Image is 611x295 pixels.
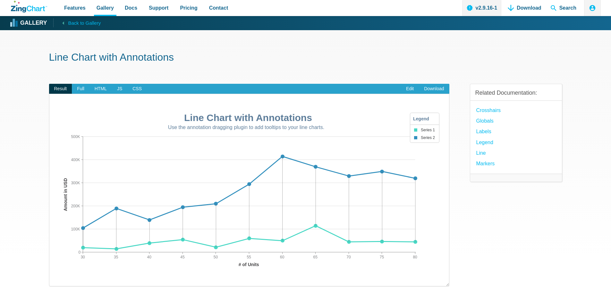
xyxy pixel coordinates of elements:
span: Back to Gallery [68,19,101,27]
a: Markers [476,159,495,168]
a: ZingChart Logo. Click to return to the homepage [11,1,47,13]
a: Gallery [11,18,47,28]
div: ​ [49,94,449,286]
a: Line [476,149,486,157]
strong: Gallery [20,20,47,26]
span: Gallery [97,4,114,12]
a: Back to Gallery [53,18,101,27]
h3: Related Documentation: [475,89,557,97]
span: JS [112,84,127,94]
span: Pricing [180,4,197,12]
span: Features [64,4,86,12]
span: Docs [125,4,137,12]
span: Contact [209,4,228,12]
span: CSS [127,84,147,94]
a: Edit [401,84,419,94]
a: globals [476,117,494,125]
span: HTML [89,84,112,94]
a: Crosshairs [476,106,501,115]
span: Full [72,84,89,94]
span: Support [149,4,168,12]
a: Download [419,84,449,94]
span: Result [49,84,72,94]
a: Legend [476,138,493,147]
h1: Line Chart with Annotations [49,51,562,65]
a: Labels [476,127,491,136]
